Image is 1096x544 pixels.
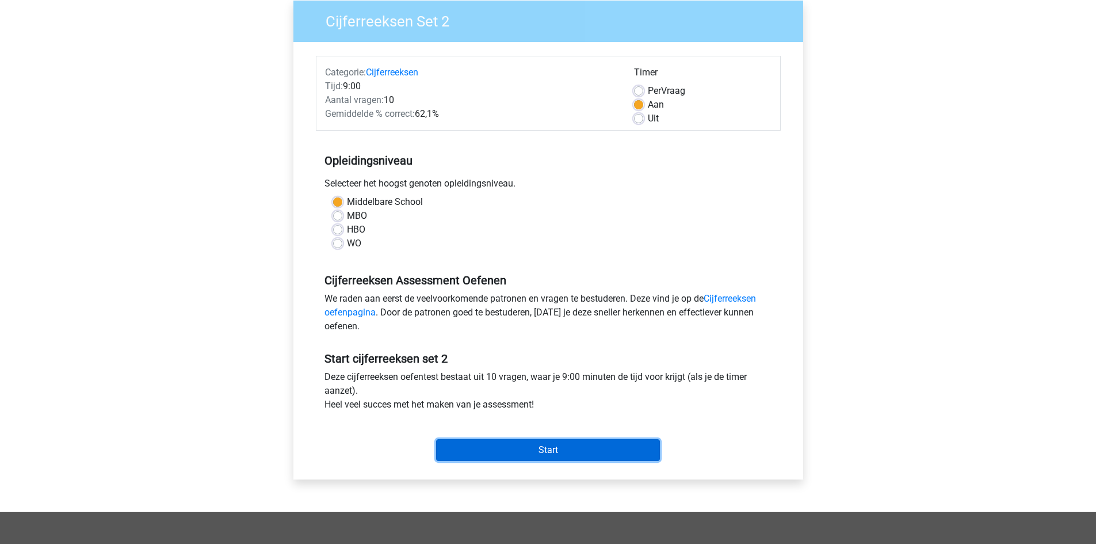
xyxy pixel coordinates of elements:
h5: Opleidingsniveau [324,149,772,172]
h5: Cijferreeksen Assessment Oefenen [324,273,772,287]
div: We raden aan eerst de veelvoorkomende patronen en vragen te bestuderen. Deze vind je op de . Door... [316,292,781,338]
label: Uit [648,112,659,125]
div: Selecteer het hoogst genoten opleidingsniveau. [316,177,781,195]
label: WO [347,237,361,250]
label: Middelbare School [347,195,423,209]
span: Per [648,85,661,96]
label: Aan [648,98,664,112]
a: Cijferreeksen [366,67,418,78]
span: Categorie: [325,67,366,78]
div: Deze cijferreeksen oefentest bestaat uit 10 vragen, waar je 9:00 minuten de tijd voor krijgt (als... [316,370,781,416]
span: Tijd: [325,81,343,92]
span: Gemiddelde % correct: [325,108,415,119]
div: 62,1% [316,107,625,121]
label: Vraag [648,84,685,98]
h3: Cijferreeksen Set 2 [312,8,795,31]
input: Start [436,439,660,461]
h5: Start cijferreeksen set 2 [324,352,772,366]
div: Timer [634,66,772,84]
div: 10 [316,93,625,107]
label: MBO [347,209,367,223]
div: 9:00 [316,79,625,93]
label: HBO [347,223,365,237]
span: Aantal vragen: [325,94,384,105]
